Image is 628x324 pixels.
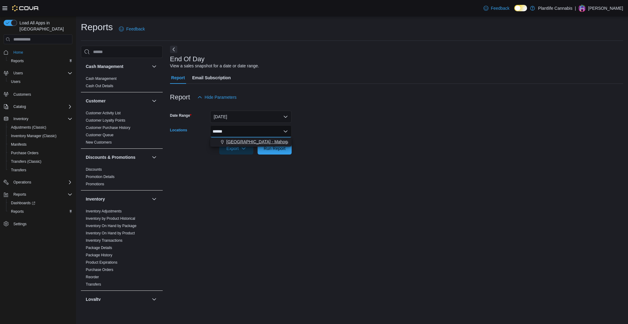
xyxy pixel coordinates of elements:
[6,140,75,149] button: Manifests
[11,69,25,77] button: Users
[11,151,39,155] span: Purchase Orders
[86,76,116,81] span: Cash Management
[81,109,163,148] div: Customer
[86,253,112,257] a: Package History
[86,296,149,302] button: Loyalty
[11,90,72,98] span: Customers
[1,190,75,199] button: Reports
[13,104,26,109] span: Catalog
[86,63,123,69] h3: Cash Management
[151,154,158,161] button: Discounts & Promotions
[86,268,113,272] a: Purchase Orders
[13,180,31,185] span: Operations
[1,90,75,98] button: Customers
[86,154,135,160] h3: Discounts & Promotions
[86,196,149,202] button: Inventory
[86,275,99,279] span: Reorder
[11,49,26,56] a: Home
[13,50,23,55] span: Home
[151,63,158,70] button: Cash Management
[6,123,75,132] button: Adjustments (Classic)
[6,166,75,174] button: Transfers
[11,79,20,84] span: Users
[588,5,623,12] p: [PERSON_NAME]
[81,208,163,290] div: Inventory
[1,178,75,187] button: Operations
[86,182,104,186] a: Promotions
[86,260,117,265] a: Product Expirations
[9,57,26,65] a: Reports
[6,149,75,157] button: Purchase Orders
[205,94,237,100] span: Hide Parameters
[151,195,158,203] button: Inventory
[1,219,75,228] button: Settings
[86,216,135,221] span: Inventory by Product Historical
[9,149,41,157] a: Purchase Orders
[283,129,288,134] button: Close list of options
[86,216,135,221] a: Inventory by Product Historical
[6,207,75,216] button: Reports
[11,179,72,186] span: Operations
[9,124,72,131] span: Adjustments (Classic)
[11,125,46,130] span: Adjustments (Classic)
[13,192,26,197] span: Reports
[195,91,239,103] button: Hide Parameters
[514,5,527,11] input: Dark Mode
[126,26,145,32] span: Feedback
[11,159,41,164] span: Transfers (Classic)
[1,48,75,57] button: Home
[9,166,29,174] a: Transfers
[226,139,308,145] span: [GEOGRAPHIC_DATA] - Mahogany Market
[86,126,130,130] a: Customer Purchase History
[9,141,72,148] span: Manifests
[151,296,158,303] button: Loyalty
[6,157,75,166] button: Transfers (Classic)
[11,91,33,98] a: Customers
[86,267,113,272] span: Purchase Orders
[86,98,106,104] h3: Customer
[86,238,123,243] span: Inventory Transactions
[86,111,121,115] a: Customer Activity List
[11,134,57,138] span: Inventory Manager (Classic)
[11,103,72,110] span: Catalog
[210,137,292,146] div: Choose from the following options
[86,140,112,145] span: New Customers
[86,118,125,123] span: Customer Loyalty Points
[11,59,24,63] span: Reports
[170,113,192,118] label: Date Range
[9,199,38,207] a: Dashboards
[210,137,292,146] button: [GEOGRAPHIC_DATA] - Mahogany Market
[170,128,187,133] label: Locations
[86,118,125,123] a: Customer Loyalty Points
[9,78,72,85] span: Users
[171,72,185,84] span: Report
[258,142,292,155] button: Run Report
[86,223,137,228] span: Inventory On Hand by Package
[86,282,101,287] a: Transfers
[86,209,122,214] span: Inventory Adjustments
[170,55,205,63] h3: End Of Day
[9,208,26,215] a: Reports
[9,208,72,215] span: Reports
[86,209,122,213] a: Inventory Adjustments
[86,167,102,172] span: Discounts
[9,124,49,131] a: Adjustments (Classic)
[9,158,72,165] span: Transfers (Classic)
[11,168,26,173] span: Transfers
[11,209,24,214] span: Reports
[9,57,72,65] span: Reports
[491,5,509,11] span: Feedback
[86,133,113,137] a: Customer Queue
[1,115,75,123] button: Inventory
[170,63,259,69] div: View a sales snapshot for a date or date range.
[116,23,147,35] a: Feedback
[13,222,26,226] span: Settings
[86,196,105,202] h3: Inventory
[210,111,292,123] button: [DATE]
[86,231,135,236] span: Inventory On Hand by Product
[1,69,75,77] button: Users
[11,69,72,77] span: Users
